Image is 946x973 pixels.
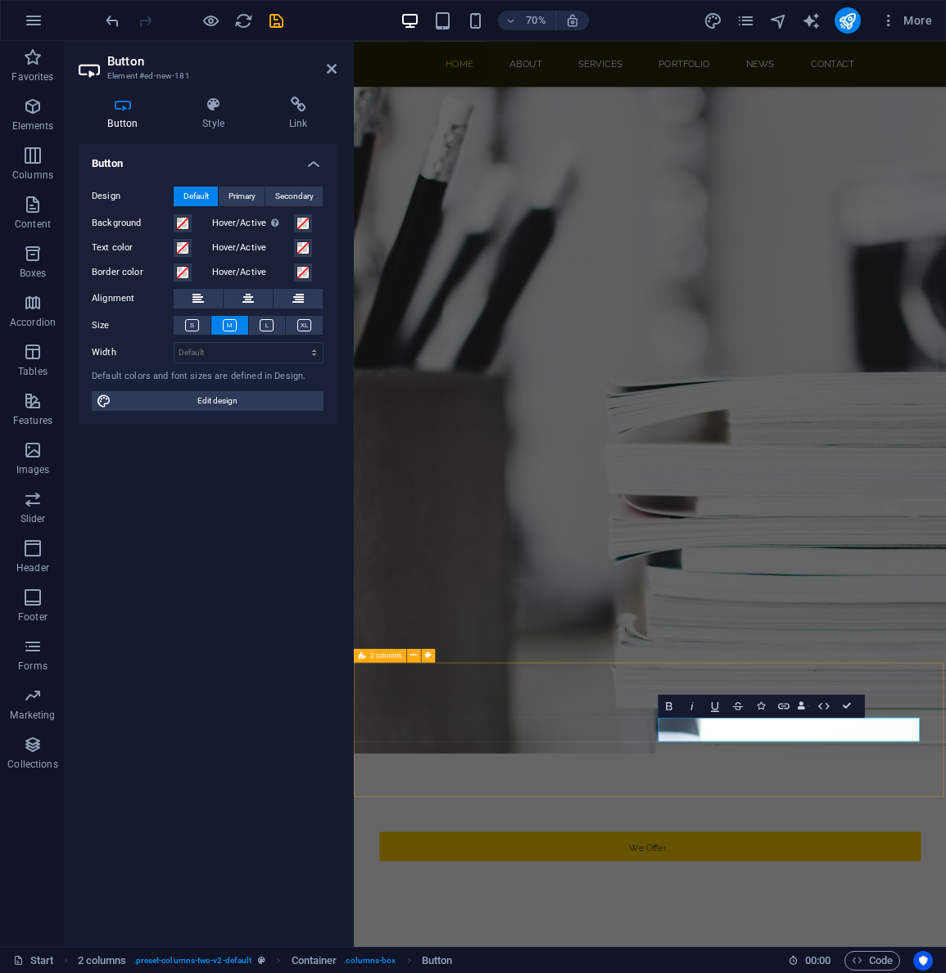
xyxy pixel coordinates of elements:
[370,652,401,659] span: 2 columns
[15,218,51,231] p: Content
[18,610,48,624] p: Footer
[16,561,49,574] p: Header
[212,238,294,258] label: Hover/Active
[266,11,286,30] button: save
[102,11,122,30] button: undo
[913,951,933,971] button: Usercentrics
[12,169,53,182] p: Columns
[422,951,453,971] span: Click to select. Double-click to edit
[13,414,52,427] p: Features
[523,11,549,30] h6: 70%
[769,11,789,30] button: navigator
[265,187,323,206] button: Secondary
[103,11,122,30] i: Undo: Add element (Ctrl+Z)
[704,11,723,30] button: design
[795,695,812,718] button: Data Bindings
[234,11,253,30] i: Reload page
[13,951,54,971] a: Click to cancel selection. Double-click to open Pages
[10,709,55,722] p: Marketing
[726,695,749,718] button: Strikethrough
[788,951,831,971] h6: Session time
[174,187,218,206] button: Default
[16,463,50,476] p: Images
[201,11,220,30] button: Click here to leave preview mode and continue editing
[736,11,755,30] i: Pages (Ctrl+Alt+S)
[817,954,819,966] span: :
[18,660,48,673] p: Forms
[565,13,580,28] i: On resize automatically adjust zoom level to fit chosen device.
[11,70,53,83] p: Favorites
[343,951,396,971] span: . columns-box
[835,7,861,34] button: publish
[174,97,260,131] h4: Style
[704,11,722,30] i: Design (Ctrl+Alt+Y)
[874,7,939,34] button: More
[260,97,337,131] h4: Link
[802,11,821,30] i: AI Writer
[7,758,57,771] p: Collections
[769,11,788,30] i: Navigator
[292,951,337,971] span: Click to select. Double-click to edit
[20,512,46,525] p: Slider
[12,119,54,133] p: Elements
[736,11,756,30] button: pages
[212,214,294,233] label: Hover/Active
[79,97,174,131] h4: Button
[681,695,703,718] button: Italic (⌘I)
[749,695,772,718] button: Icons
[267,11,286,30] i: Save (Ctrl+S)
[658,695,680,718] button: Bold (⌘B)
[219,187,265,206] button: Primary
[10,316,56,329] p: Accordion
[79,144,337,173] h4: Button
[18,365,48,378] p: Tables
[229,187,256,206] span: Primary
[134,951,252,971] span: . preset-columns-two-v2-default
[92,391,324,411] button: Edit design
[78,951,453,971] nav: breadcrumb
[116,391,319,411] span: Edit design
[835,695,858,718] button: Confirm (⌘+⏎)
[92,187,174,206] label: Design
[92,289,174,309] label: Alignment
[20,267,47,280] p: Boxes
[805,951,831,971] span: 00 00
[92,238,174,258] label: Text color
[92,214,174,233] label: Background
[812,695,835,718] button: HTML
[802,11,822,30] button: text_generator
[92,348,174,357] label: Width
[233,11,253,30] button: reload
[78,951,127,971] span: Click to select. Double-click to edit
[107,69,304,83] h3: Element #ed-new-181
[852,951,893,971] span: Code
[498,11,556,30] button: 70%
[838,11,857,30] i: Publish
[880,12,932,29] span: More
[258,956,265,965] i: This element is a customizable preset
[844,951,900,971] button: Code
[107,54,337,69] h2: Button
[704,695,726,718] button: Underline (⌘U)
[92,370,324,384] div: Default colors and font sizes are defined in Design.
[772,695,794,718] button: Link
[92,316,174,336] label: Size
[212,263,294,282] label: Hover/Active
[92,263,174,282] label: Border color
[183,187,209,206] span: Default
[275,187,314,206] span: Secondary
